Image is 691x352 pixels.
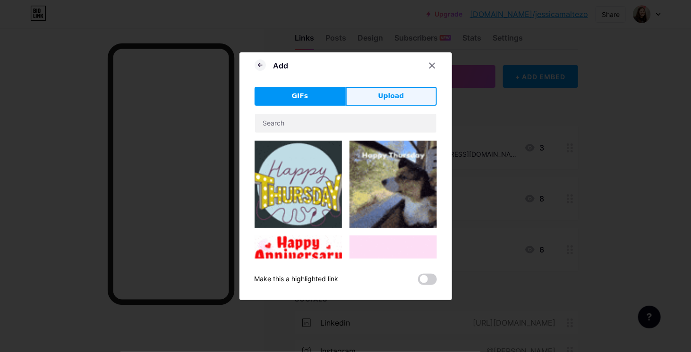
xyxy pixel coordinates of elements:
div: Make this a highlighted link [255,274,339,285]
img: Gihpy [255,235,342,323]
img: Gihpy [350,141,437,228]
button: Upload [346,87,437,106]
div: Add [273,60,289,71]
img: Gihpy [255,141,342,228]
img: Gihpy [350,235,437,323]
span: GIFs [292,91,308,101]
span: Upload [378,91,404,101]
input: Search [255,114,436,133]
button: GIFs [255,87,346,106]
